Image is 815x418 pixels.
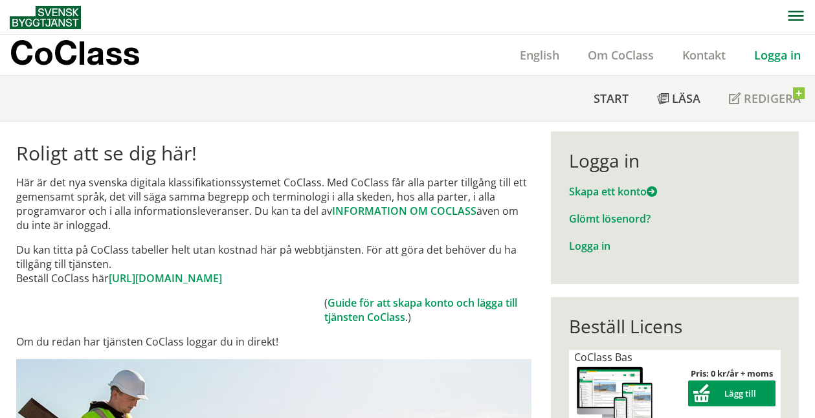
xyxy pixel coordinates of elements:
a: Logga in [740,47,815,63]
button: Lägg till [688,380,776,406]
span: Läsa [672,91,700,106]
a: Läsa [643,76,715,121]
td: ( .) [324,296,531,324]
a: Om CoClass [574,47,668,63]
p: Här är det nya svenska digitala klassifikationssystemet CoClass. Med CoClass får alla parter till... [16,175,531,232]
div: Beställ Licens [569,315,781,337]
span: CoClass Bas [574,350,632,364]
a: Lägg till [688,388,776,399]
a: English [506,47,574,63]
div: Logga in [569,149,781,171]
a: Start [579,76,643,121]
a: Glömt lösenord? [569,212,651,226]
a: CoClass [10,35,168,75]
a: [URL][DOMAIN_NAME] [109,271,222,285]
p: Du kan titta på CoClass tabeller helt utan kostnad här på webbtjänsten. För att göra det behöver ... [16,243,531,285]
p: CoClass [10,45,140,60]
a: Kontakt [668,47,740,63]
a: Skapa ett konto [569,184,657,199]
h1: Roligt att se dig här! [16,142,531,165]
p: Om du redan har tjänsten CoClass loggar du in direkt! [16,335,531,349]
a: Logga in [569,239,610,253]
span: Start [594,91,629,106]
a: Guide för att skapa konto och lägga till tjänsten CoClass [324,296,517,324]
a: INFORMATION OM COCLASS [332,204,476,218]
img: Svensk Byggtjänst [10,6,81,29]
strong: Pris: 0 kr/år + moms [691,368,773,379]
